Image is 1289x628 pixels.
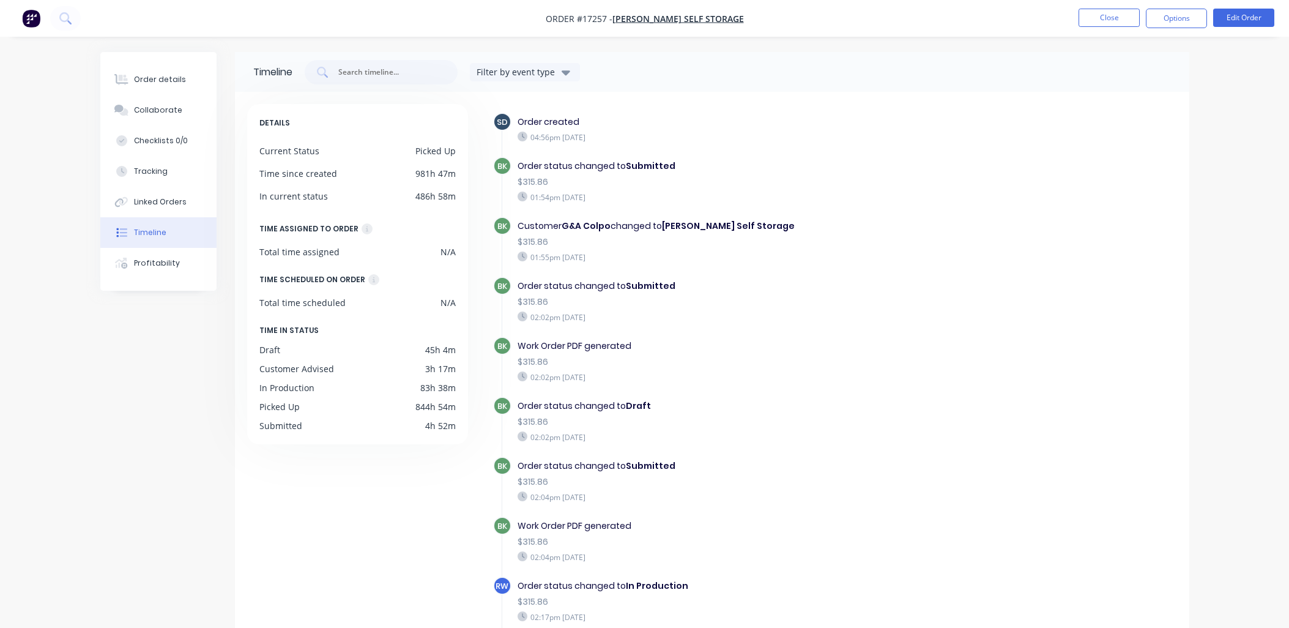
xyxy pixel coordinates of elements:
[134,105,182,116] div: Collaborate
[134,196,187,207] div: Linked Orders
[134,227,166,238] div: Timeline
[626,460,675,472] b: Submitted
[100,156,217,187] button: Tracking
[518,492,941,503] div: 02:04pm [DATE]
[626,400,651,412] b: Draft
[497,340,507,352] span: BK
[518,536,941,548] div: $315.86
[546,13,612,24] span: Order #17257 -
[497,220,507,232] span: BK
[497,116,508,128] span: SD
[134,74,186,85] div: Order details
[518,252,941,263] div: 01:55pm [DATE]
[425,362,456,375] div: 3h 17m
[425,343,456,356] div: 45h 4m
[100,125,217,156] button: Checklists 0/0
[259,190,328,203] div: In current status
[259,381,314,394] div: In Production
[100,248,217,278] button: Profitability
[518,400,941,413] div: Order status changed to
[420,381,456,394] div: 83h 38m
[100,217,217,248] button: Timeline
[518,372,941,383] div: 02:02pm [DATE]
[259,343,280,356] div: Draft
[518,476,941,488] div: $315.86
[518,220,941,233] div: Customer changed to
[562,220,611,232] b: G&A Colpo
[518,580,941,592] div: Order status changed to
[134,135,188,146] div: Checklists 0/0
[100,187,217,217] button: Linked Orders
[415,167,456,180] div: 981h 47m
[518,551,941,563] div: 02:04pm [DATE]
[518,611,941,622] div: 02:17pm [DATE]
[518,160,941,173] div: Order status changed to
[518,296,941,308] div: $315.86
[612,13,744,24] a: [PERSON_NAME] Self Storage
[626,580,688,592] b: In Production
[518,356,941,368] div: $315.86
[497,520,507,532] span: BK
[518,192,941,203] div: 01:54pm [DATE]
[470,63,580,81] button: Filter by event type
[496,580,508,592] span: RW
[259,273,365,286] div: TIME SCHEDULED ON ORDER
[415,190,456,203] div: 486h 58m
[518,432,941,443] div: 02:02pm [DATE]
[1079,9,1140,27] button: Close
[337,66,439,78] input: Search timeline...
[415,144,456,157] div: Picked Up
[259,144,319,157] div: Current Status
[22,9,40,28] img: Factory
[477,65,559,78] div: Filter by event type
[518,280,941,293] div: Order status changed to
[626,160,675,172] b: Submitted
[518,416,941,428] div: $315.86
[259,324,319,337] span: TIME IN STATUS
[1146,9,1207,28] button: Options
[100,64,217,95] button: Order details
[259,167,337,180] div: Time since created
[518,596,941,608] div: $315.86
[497,460,507,472] span: BK
[518,236,941,249] div: $315.86
[518,132,941,143] div: 04:56pm [DATE]
[497,400,507,412] span: BK
[518,116,941,129] div: Order created
[134,166,168,177] div: Tracking
[662,220,795,232] b: [PERSON_NAME] Self Storage
[626,280,675,292] b: Submitted
[415,400,456,413] div: 844h 54m
[259,222,358,236] div: TIME ASSIGNED TO ORDER
[1213,9,1274,27] button: Edit Order
[518,460,941,473] div: Order status changed to
[259,400,300,413] div: Picked Up
[259,245,340,258] div: Total time assigned
[253,65,292,80] div: Timeline
[100,95,217,125] button: Collaborate
[518,340,941,353] div: Work Order PDF generated
[518,176,941,189] div: $315.86
[259,362,334,375] div: Customer Advised
[425,419,456,432] div: 4h 52m
[259,116,290,130] span: DETAILS
[497,280,507,292] span: BK
[518,312,941,323] div: 02:02pm [DATE]
[259,296,346,309] div: Total time scheduled
[440,245,456,258] div: N/A
[497,160,507,172] span: BK
[259,419,302,432] div: Submitted
[440,296,456,309] div: N/A
[134,258,180,269] div: Profitability
[518,520,941,533] div: Work Order PDF generated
